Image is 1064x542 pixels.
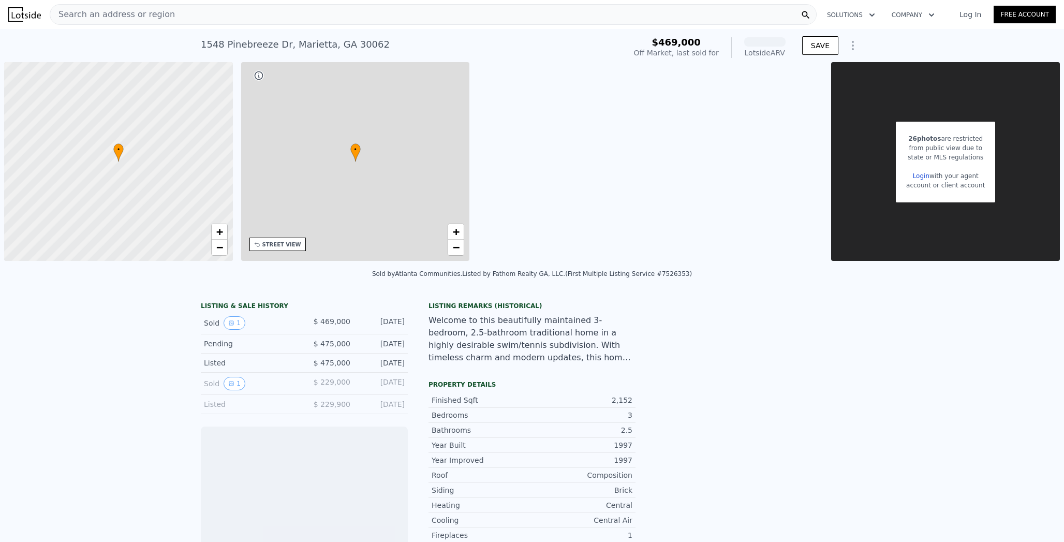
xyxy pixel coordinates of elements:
[532,485,632,495] div: Brick
[314,340,350,348] span: $ 475,000
[453,225,460,238] span: +
[428,314,636,364] div: Welcome to this beautifully maintained 3-bedroom, 2.5-bathroom traditional home in a highly desir...
[372,270,462,277] div: Sold by Atlanta Communities .
[906,143,985,153] div: from public view due to
[428,302,636,310] div: Listing Remarks (Historical)
[947,9,994,20] a: Log In
[204,399,296,409] div: Listed
[359,316,405,330] div: [DATE]
[432,530,532,540] div: Fireplaces
[432,410,532,420] div: Bedrooms
[432,395,532,405] div: Finished Sqft
[432,455,532,465] div: Year Improved
[113,143,124,162] div: •
[359,358,405,368] div: [DATE]
[314,378,350,386] span: $ 229,000
[532,395,632,405] div: 2,152
[216,225,223,238] span: +
[428,380,636,389] div: Property details
[908,135,941,142] span: 26 photos
[994,6,1056,23] a: Free Account
[262,241,301,248] div: STREET VIEW
[532,440,632,450] div: 1997
[532,530,632,540] div: 1
[314,359,350,367] span: $ 475,000
[314,317,350,326] span: $ 469,000
[224,316,245,330] button: View historical data
[350,145,361,154] span: •
[359,399,405,409] div: [DATE]
[802,36,838,55] button: SAVE
[432,440,532,450] div: Year Built
[453,241,460,254] span: −
[432,485,532,495] div: Siding
[212,240,227,255] a: Zoom out
[201,37,390,52] div: 1548 Pinebreeze Dr , Marietta , GA 30062
[448,240,464,255] a: Zoom out
[532,470,632,480] div: Composition
[819,6,883,24] button: Solutions
[50,8,175,21] span: Search an address or region
[906,134,985,143] div: are restricted
[929,172,979,180] span: with your agent
[634,48,719,58] div: Off Market, last sold for
[883,6,943,24] button: Company
[350,143,361,162] div: •
[462,270,692,277] div: Listed by Fathom Realty GA, LLC. (First Multiple Listing Service #7526353)
[448,224,464,240] a: Zoom in
[204,377,296,390] div: Sold
[913,172,929,180] a: Login
[532,425,632,435] div: 2.5
[432,470,532,480] div: Roof
[432,425,532,435] div: Bathrooms
[843,35,863,56] button: Show Options
[314,400,350,408] span: $ 229,900
[201,302,408,312] div: LISTING & SALE HISTORY
[906,153,985,162] div: state or MLS regulations
[432,515,532,525] div: Cooling
[359,339,405,349] div: [DATE]
[204,358,296,368] div: Listed
[204,316,296,330] div: Sold
[652,37,701,48] span: $469,000
[432,500,532,510] div: Heating
[8,7,41,22] img: Lotside
[532,455,632,465] div: 1997
[744,48,786,58] div: Lotside ARV
[212,224,227,240] a: Zoom in
[532,515,632,525] div: Central Air
[359,377,405,390] div: [DATE]
[113,145,124,154] span: •
[216,241,223,254] span: −
[224,377,245,390] button: View historical data
[532,410,632,420] div: 3
[906,181,985,190] div: account or client account
[532,500,632,510] div: Central
[204,339,296,349] div: Pending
